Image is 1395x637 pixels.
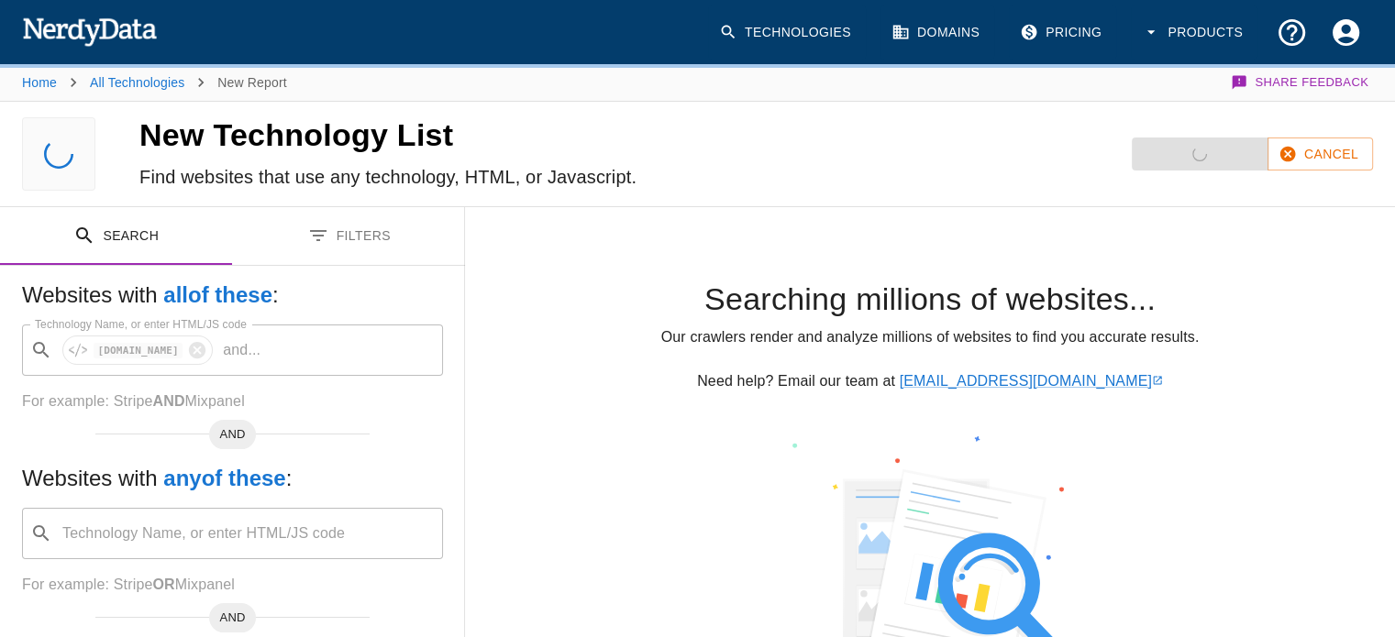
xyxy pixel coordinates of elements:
p: Our crawlers render and analyze millions of websites to find you accurate results. Need help? Ema... [494,326,1366,392]
p: For example: Stripe Mixpanel [22,574,443,596]
h4: Searching millions of websites... [494,280,1366,319]
a: Home [22,75,57,90]
p: New Report [217,73,286,92]
h6: Find websites that use any technology, HTML, or Javascript. [139,162,749,192]
span: AND [209,609,257,627]
a: All Technologies [90,75,184,90]
button: Share Feedback [1228,64,1373,101]
p: and ... [216,339,268,361]
button: Products [1131,5,1257,60]
a: [EMAIL_ADDRESS][DOMAIN_NAME] [900,373,1163,389]
h4: New Technology List [139,116,749,155]
a: Technologies [708,5,866,60]
nav: breadcrumb [22,64,287,101]
button: Account Settings [1319,5,1373,60]
p: For example: Stripe Mixpanel [22,390,443,412]
img: NerdyData.com [22,13,157,49]
a: Domains [880,5,994,60]
b: AND [152,393,184,409]
iframe: Drift Widget Chat Controller [1303,507,1373,577]
button: Support and Documentation [1265,5,1319,60]
b: any of these [163,466,285,490]
h5: Websites with : [22,280,443,310]
b: OR [152,577,174,592]
button: Cancel [1268,137,1373,171]
b: all of these [163,282,272,307]
label: Technology Name, or enter HTML/JS code [35,316,247,332]
span: AND [209,425,257,444]
button: Filters [233,207,466,265]
a: Pricing [1009,5,1116,60]
h5: Websites with : [22,464,443,493]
